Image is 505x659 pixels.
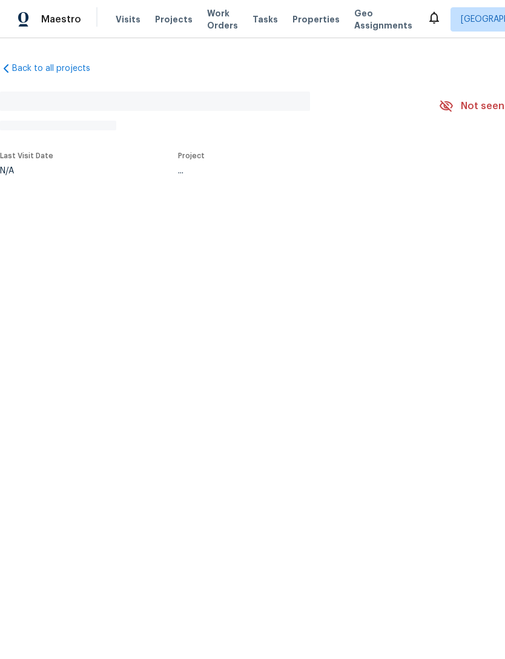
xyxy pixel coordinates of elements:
[252,15,278,24] span: Tasks
[155,13,193,25] span: Projects
[116,13,140,25] span: Visits
[41,13,81,25] span: Maestro
[292,13,340,25] span: Properties
[354,7,412,32] span: Geo Assignments
[178,167,411,175] div: ...
[207,7,238,32] span: Work Orders
[178,152,205,159] span: Project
